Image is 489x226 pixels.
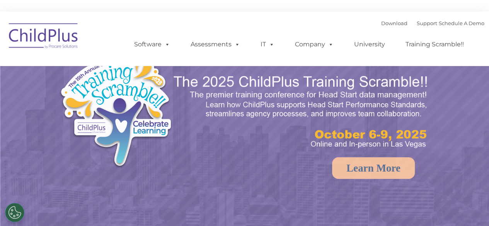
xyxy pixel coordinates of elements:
[253,37,282,52] a: IT
[381,20,407,26] a: Download
[5,203,24,222] button: Cookies Settings
[126,37,178,52] a: Software
[287,37,341,52] a: Company
[332,157,415,179] a: Learn More
[183,37,248,52] a: Assessments
[398,37,472,52] a: Training Scramble!!
[439,20,484,26] a: Schedule A Demo
[5,18,82,56] img: ChildPlus by Procare Solutions
[346,37,393,52] a: University
[381,20,484,26] font: |
[417,20,437,26] a: Support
